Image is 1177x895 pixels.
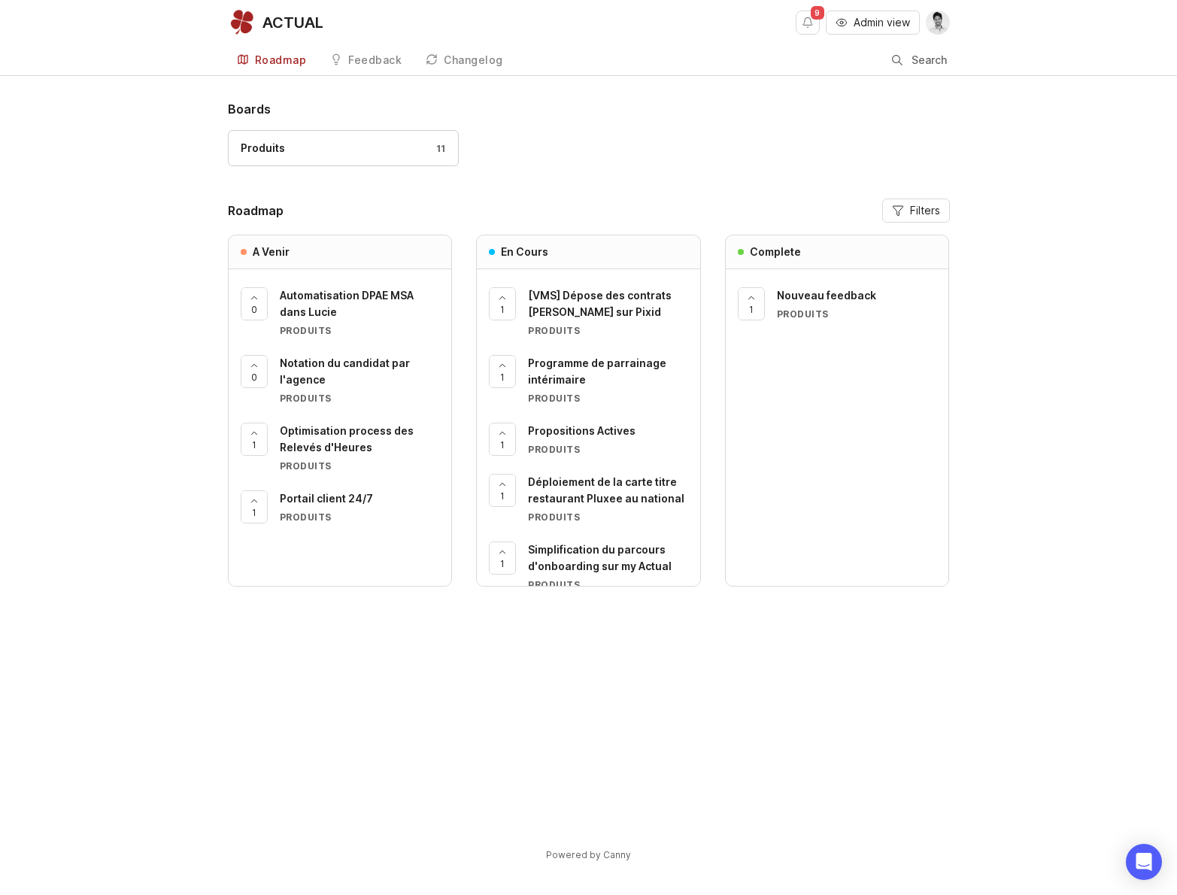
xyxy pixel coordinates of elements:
div: Produits [528,324,688,337]
a: Déploiement de la carte titre restaurant Pluxee au nationalProduits [528,474,688,523]
button: 1 [738,287,765,320]
span: [VMS] Dépose des contrats [PERSON_NAME] sur Pixid [528,289,672,318]
span: Notation du candidat par l'agence [280,356,410,386]
span: Simplification du parcours d'onboarding sur my Actual [528,543,672,572]
div: Produits [241,140,285,156]
div: Changelog [444,55,503,65]
span: Propositions Actives [528,424,636,437]
button: 1 [241,423,268,456]
a: Propositions ActivesProduits [528,423,688,456]
button: Filters [882,199,950,223]
div: Produits [280,460,440,472]
div: Produits [280,324,440,337]
h1: Boards [228,100,950,118]
button: 1 [489,542,516,575]
span: 0 [251,303,257,316]
button: 1 [489,423,516,456]
a: Powered by Canny [544,846,633,863]
div: Open Intercom Messenger [1126,844,1162,880]
a: [VMS] Dépose des contrats [PERSON_NAME] sur PixidProduits [528,287,688,337]
a: Notation du candidat par l'agenceProduits [280,355,440,405]
div: Produits [280,511,440,523]
h2: Roadmap [228,202,284,220]
div: Produits [280,392,440,405]
h3: A Venir [253,244,290,259]
button: 1 [241,490,268,523]
span: 1 [500,557,505,570]
a: Automatisation DPAE MSA dans LucieProduits [280,287,440,337]
a: Feedback [321,45,411,76]
span: Programme de parrainage intérimaire [528,356,666,386]
div: 11 [429,142,446,155]
div: Feedback [348,55,402,65]
span: Optimisation process des Relevés d'Heures [280,424,414,454]
div: Produits [528,511,688,523]
a: Changelog [417,45,512,76]
span: 1 [500,438,505,451]
h3: Complete [750,244,801,259]
button: 1 [489,474,516,507]
div: Produits [777,308,937,320]
div: Produits [528,578,688,591]
span: Nouveau feedback [777,289,876,302]
button: Admin view [826,11,920,35]
a: Produits11 [228,130,459,166]
span: 1 [749,303,754,316]
span: Automatisation DPAE MSA dans Lucie [280,289,414,318]
a: Simplification du parcours d'onboarding sur my ActualProduits [528,542,688,591]
span: 1 [252,438,256,451]
a: Nouveau feedbackProduits [777,287,937,320]
button: Notifications [796,11,820,35]
button: 1 [489,287,516,320]
span: Filters [910,203,940,218]
div: ACTUAL [262,15,323,30]
h3: En Cours [501,244,548,259]
span: 1 [500,490,505,502]
span: Admin view [854,15,910,30]
button: 0 [241,355,268,388]
div: Roadmap [255,55,307,65]
a: Optimisation process des Relevés d'HeuresProduits [280,423,440,472]
a: Portail client 24/7Produits [280,490,440,523]
span: 1 [252,506,256,519]
span: Portail client 24/7 [280,492,373,505]
span: 1 [500,303,505,316]
span: Déploiement de la carte titre restaurant Pluxee au national [528,475,684,505]
span: 9 [811,6,824,20]
a: Roadmap [228,45,316,76]
span: 1 [500,371,505,384]
img: David Benzaken [926,11,950,35]
button: 1 [489,355,516,388]
button: 0 [241,287,268,320]
a: Programme de parrainage intérimaireProduits [528,355,688,405]
div: Produits [528,443,688,456]
img: ACTUAL logo [228,9,255,36]
div: Produits [528,392,688,405]
span: 0 [251,371,257,384]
